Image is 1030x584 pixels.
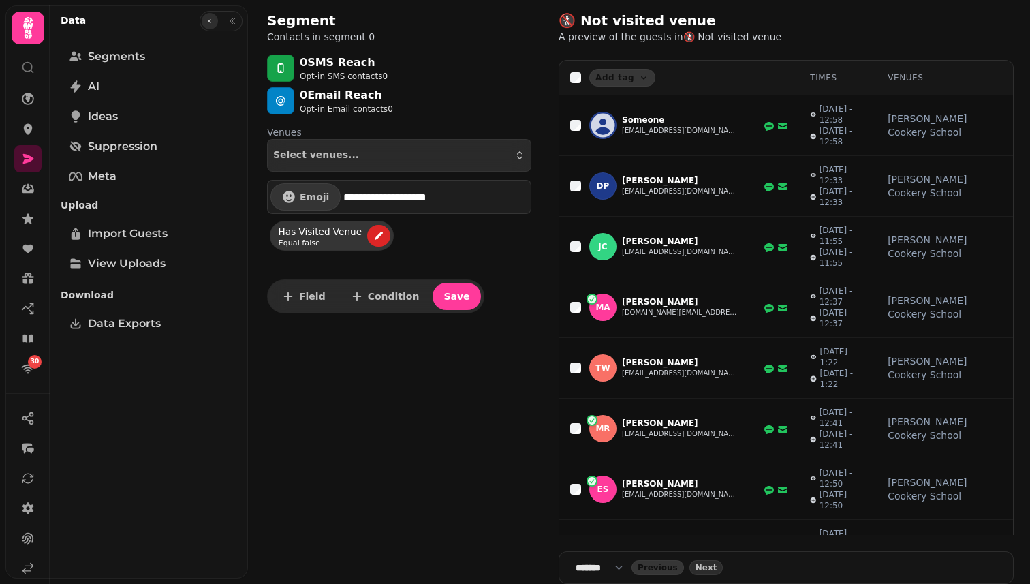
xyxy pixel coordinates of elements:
[820,429,866,450] p: [DATE] - 12:41
[888,415,1002,442] span: [PERSON_NAME] Cookery School
[300,104,393,114] p: Opt-in Email contacts 0
[622,307,738,318] button: [DOMAIN_NAME][EMAIL_ADDRESS][DOMAIN_NAME]
[267,125,531,139] label: Venues
[88,256,166,272] span: View Uploads
[622,175,738,186] p: [PERSON_NAME]
[888,233,1002,260] span: [PERSON_NAME] Cookery School
[631,560,684,575] button: back
[270,283,337,310] button: Field
[888,354,1002,382] span: [PERSON_NAME] Cookery School
[339,283,431,310] button: Condition
[820,186,866,208] p: [DATE] - 12:33
[61,310,237,337] a: Data Exports
[597,485,609,494] span: ES
[31,357,40,367] span: 30
[300,87,393,104] p: 0 Email Reach
[638,564,678,572] span: Previous
[595,424,610,433] span: MR
[300,55,388,71] p: 0 SMS Reach
[622,186,738,197] button: [EMAIL_ADDRESS][DOMAIN_NAME]
[300,192,329,202] span: Emoji
[888,112,1002,139] span: [PERSON_NAME] Cookery School
[597,181,610,191] span: DP
[820,247,866,268] p: [DATE] - 11:55
[61,193,237,217] p: Upload
[14,355,42,382] a: 30
[820,307,866,329] p: [DATE] - 12:37
[559,11,820,30] h2: 🚷 Not visited venue
[598,242,607,251] span: JC
[810,72,866,83] div: Times
[61,283,237,307] p: Download
[433,283,480,310] button: Save
[367,225,390,247] button: edit
[267,30,375,44] p: Contacts in segment 0
[279,239,360,247] span: Equal false
[820,225,866,247] p: [DATE] - 11:55
[299,292,326,301] span: Field
[820,528,866,550] p: [DATE] - 12:57
[622,429,738,440] button: [EMAIL_ADDRESS][DOMAIN_NAME]
[88,108,118,125] span: Ideas
[61,220,237,247] a: Import Guests
[622,114,738,125] p: Someone
[689,560,723,575] button: next
[61,103,237,130] a: Ideas
[696,564,717,572] span: Next
[888,172,1002,200] span: [PERSON_NAME] Cookery School
[368,292,420,301] span: Condition
[267,139,531,172] button: Select venues...
[622,478,738,489] p: [PERSON_NAME]
[88,48,145,65] span: Segments
[61,250,237,277] a: View Uploads
[888,72,1002,83] div: Venues
[559,551,1014,584] nav: Pagination
[61,133,237,160] a: Suppression
[88,226,168,242] span: Import Guests
[622,418,738,429] p: [PERSON_NAME]
[820,104,866,125] p: [DATE] - 12:58
[61,73,237,100] a: AI
[559,30,907,44] p: A preview of the guests in 🚷 Not visited venue
[622,296,738,307] p: [PERSON_NAME]
[88,168,116,185] span: Meta
[820,125,866,147] p: [DATE] - 12:58
[820,467,866,489] p: [DATE] - 12:50
[589,69,655,87] button: Add tag
[595,363,610,373] span: TW
[61,43,237,70] a: Segments
[888,476,1002,503] span: [PERSON_NAME] Cookery School
[88,78,99,95] span: AI
[267,11,375,30] h2: Segment
[622,247,738,258] button: [EMAIL_ADDRESS][DOMAIN_NAME]
[443,292,469,301] span: Save
[622,489,738,500] button: [EMAIL_ADDRESS][DOMAIN_NAME]
[61,163,237,190] a: Meta
[820,164,866,186] p: [DATE] - 12:33
[622,236,738,247] p: [PERSON_NAME]
[622,125,738,136] button: [EMAIL_ADDRESS][DOMAIN_NAME]
[270,183,341,211] button: Emoji
[820,489,866,511] p: [DATE] - 12:50
[273,150,359,161] span: Select venues...
[300,71,388,82] p: Opt-in SMS contacts 0
[61,14,86,27] h2: Data
[820,346,866,368] p: [DATE] - 1:22
[820,368,866,390] p: [DATE] - 1:22
[888,294,1002,321] span: [PERSON_NAME] Cookery School
[820,286,866,307] p: [DATE] - 12:37
[88,316,161,332] span: Data Exports
[88,138,157,155] span: Suppression
[595,303,610,312] span: MA
[622,357,738,368] p: [PERSON_NAME]
[279,225,362,239] span: Has visited venue
[622,368,738,379] button: [EMAIL_ADDRESS][DOMAIN_NAME]
[820,407,866,429] p: [DATE] - 12:41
